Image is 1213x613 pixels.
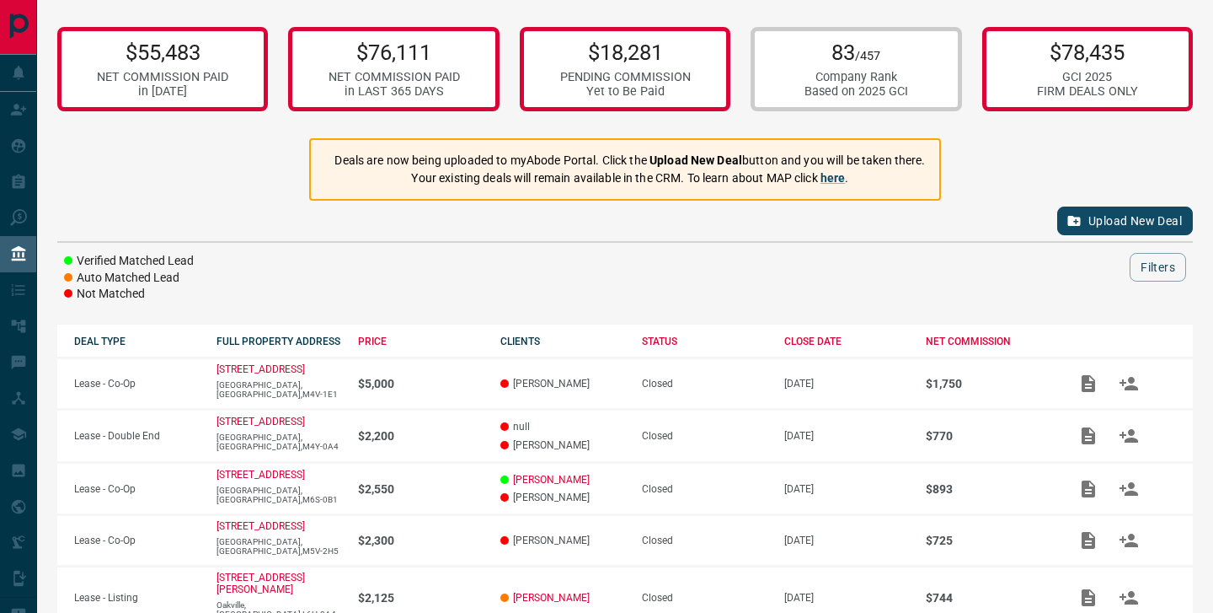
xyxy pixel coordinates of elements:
[1068,482,1109,494] span: Add / View Documents
[1068,377,1109,389] span: Add / View Documents
[358,482,484,496] p: $2,550
[649,153,742,167] strong: Upload New Deal
[216,572,305,595] a: [STREET_ADDRESS][PERSON_NAME]
[642,430,767,442] div: Closed
[74,336,200,347] div: DEAL TYPE
[513,474,590,486] a: [PERSON_NAME]
[216,520,305,532] a: [STREET_ADDRESS]
[334,169,925,187] p: Your existing deals will remain available in the CRM. To learn about MAP click .
[74,430,200,442] p: Lease - Double End
[329,70,460,84] div: NET COMMISSION PAID
[216,363,305,375] a: [STREET_ADDRESS]
[74,535,200,546] p: Lease - Co-Op
[784,535,910,546] p: [DATE]
[642,483,767,495] div: Closed
[926,429,1051,443] p: $770
[329,40,460,65] p: $76,111
[500,535,626,546] p: [PERSON_NAME]
[784,336,910,347] div: CLOSE DATE
[74,378,200,390] p: Lease - Co-Op
[926,534,1051,547] p: $725
[1057,207,1193,235] button: Upload New Deal
[560,40,691,65] p: $18,281
[358,591,484,605] p: $2,125
[1037,84,1138,99] div: FIRM DEALS ONLY
[216,537,342,556] p: [GEOGRAPHIC_DATA],[GEOGRAPHIC_DATA],M5V-2H5
[784,430,910,442] p: [DATE]
[804,84,908,99] div: Based on 2025 GCI
[216,336,342,347] div: FULL PROPERTY ADDRESS
[97,40,228,65] p: $55,483
[926,591,1051,605] p: $744
[97,70,228,84] div: NET COMMISSION PAID
[784,378,910,390] p: [DATE]
[64,286,194,303] li: Not Matched
[74,483,200,495] p: Lease - Co-Op
[216,380,342,399] p: [GEOGRAPHIC_DATA],[GEOGRAPHIC_DATA],M4V-1E1
[926,377,1051,390] p: $1,750
[926,482,1051,496] p: $893
[500,378,626,390] p: [PERSON_NAME]
[804,70,908,84] div: Company Rank
[1109,535,1149,546] span: Match Clients
[74,592,200,604] p: Lease - Listing
[358,534,484,547] p: $2,300
[1068,592,1109,604] span: Add / View Documents
[358,377,484,390] p: $5,000
[1037,70,1138,84] div: GCI 2025
[642,535,767,546] div: Closed
[500,492,626,503] p: [PERSON_NAME]
[1109,429,1149,441] span: Match Clients
[1037,40,1138,65] p: $78,435
[1109,482,1149,494] span: Match Clients
[784,483,910,495] p: [DATE]
[1068,429,1109,441] span: Add / View Documents
[1109,377,1149,389] span: Match Clients
[855,49,880,63] span: /457
[513,592,590,604] a: [PERSON_NAME]
[804,40,908,65] p: 83
[1109,592,1149,604] span: Match Clients
[560,84,691,99] div: Yet to Be Paid
[216,433,342,451] p: [GEOGRAPHIC_DATA],[GEOGRAPHIC_DATA],M4Y-0A4
[216,469,305,481] a: [STREET_ADDRESS]
[97,84,228,99] div: in [DATE]
[334,152,925,169] p: Deals are now being uploaded to myAbode Portal. Click the button and you will be taken there.
[1068,535,1109,546] span: Add / View Documents
[329,84,460,99] div: in LAST 365 DAYS
[642,592,767,604] div: Closed
[784,592,910,604] p: [DATE]
[500,439,626,451] p: [PERSON_NAME]
[500,336,626,347] div: CLIENTS
[216,486,342,504] p: [GEOGRAPHIC_DATA],[GEOGRAPHIC_DATA],M6S-0B1
[64,253,194,270] li: Verified Matched Lead
[500,421,626,433] p: null
[358,336,484,347] div: PRICE
[64,270,194,287] li: Auto Matched Lead
[560,70,691,84] div: PENDING COMMISSION
[216,416,305,427] a: [STREET_ADDRESS]
[642,336,767,347] div: STATUS
[358,429,484,443] p: $2,200
[820,171,846,185] a: here
[1130,253,1186,282] button: Filters
[926,336,1051,347] div: NET COMMISSION
[642,378,767,390] div: Closed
